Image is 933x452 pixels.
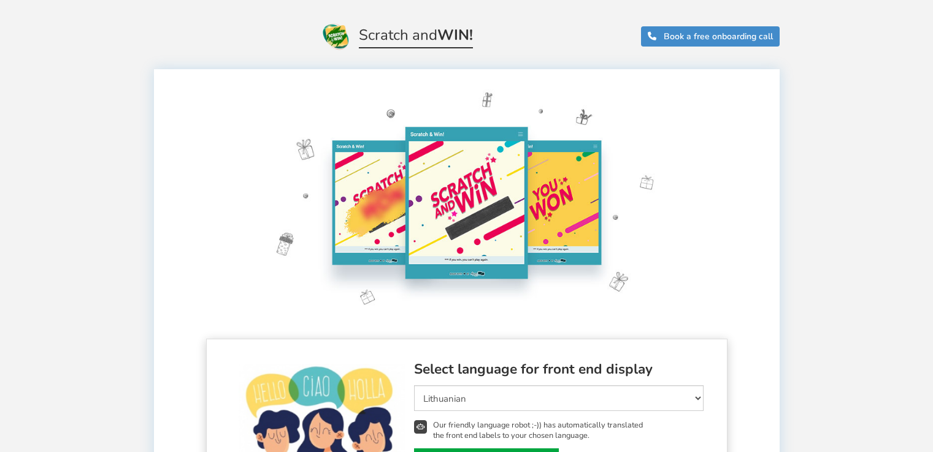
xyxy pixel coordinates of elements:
[359,27,473,48] span: Scratch and
[433,420,645,440] span: Our friendly language robot ;-)) has automatically translated the front end labels to your chosen...
[664,31,773,42] span: Book a free onboarding call
[321,21,351,51] img: Scratch and Win
[414,362,704,377] h3: Select language for front end display
[641,26,780,47] a: Book a free onboarding call
[437,25,473,45] strong: WIN!
[239,81,695,323] img: Scratch and Win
